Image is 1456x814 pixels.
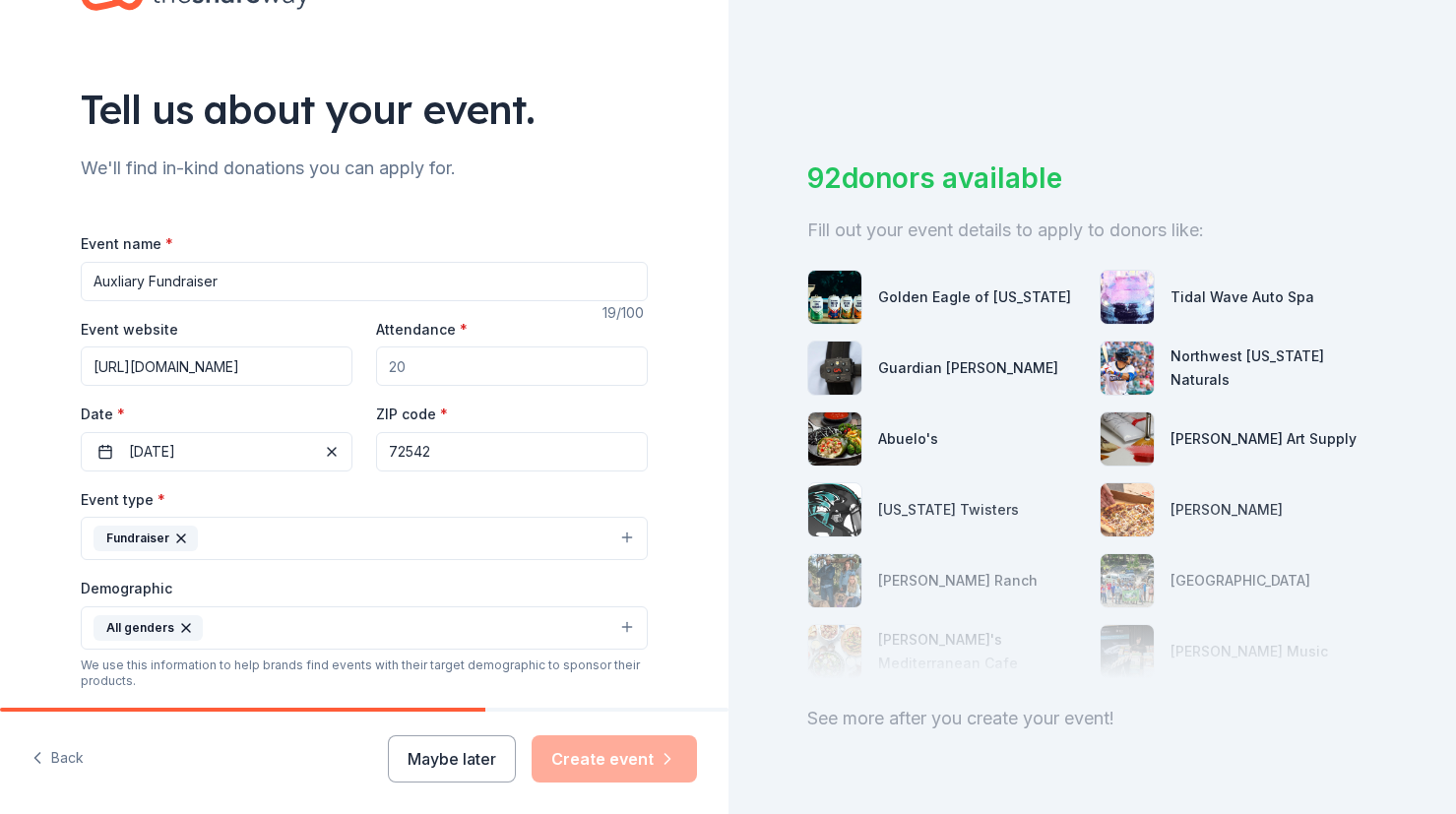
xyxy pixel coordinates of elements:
img: photo for Northwest Arkansas Naturals [1101,342,1154,395]
div: See more after you create your event! [807,703,1378,734]
input: 20 [376,346,648,386]
button: [DATE] [81,432,352,471]
input: https://www... [81,346,352,386]
div: Tell us about your event. [81,82,648,137]
div: Golden Eagle of [US_STATE] [878,285,1071,309]
img: photo for Trekell Art Supply [1101,412,1154,466]
div: Fill out your event details to apply to donors like: [807,215,1378,246]
div: Tidal Wave Auto Spa [1171,285,1314,309]
div: We'll find in-kind donations you can apply for. [81,153,648,184]
input: Spring Fundraiser [81,262,648,301]
img: photo for Golden Eagle of Arkansas [808,271,861,324]
div: All genders [94,615,203,641]
label: Date [81,405,352,424]
img: photo for Tidal Wave Auto Spa [1101,271,1154,324]
div: 92 donors available [807,157,1378,199]
div: 19 /100 [602,301,648,325]
div: We use this information to help brands find events with their target demographic to sponsor their... [81,657,648,689]
div: Guardian [PERSON_NAME] [878,356,1058,380]
div: Northwest [US_STATE] Naturals [1171,344,1377,392]
div: [PERSON_NAME] Art Supply [1171,427,1357,451]
label: ZIP code [376,405,448,424]
label: Event website [81,320,178,340]
button: Maybe later [388,735,516,783]
label: Demographic [81,579,172,598]
label: Attendance [376,320,468,340]
button: All genders [81,606,648,650]
div: Fundraiser [94,526,198,551]
img: photo for Guardian Angel Device [808,342,861,395]
button: Fundraiser [81,517,648,560]
label: Event name [81,234,173,254]
img: photo for Abuelo's [808,412,861,466]
button: Back [32,738,84,780]
div: Abuelo's [878,427,938,451]
input: 12345 (U.S. only) [376,432,648,471]
label: Event type [81,490,165,510]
